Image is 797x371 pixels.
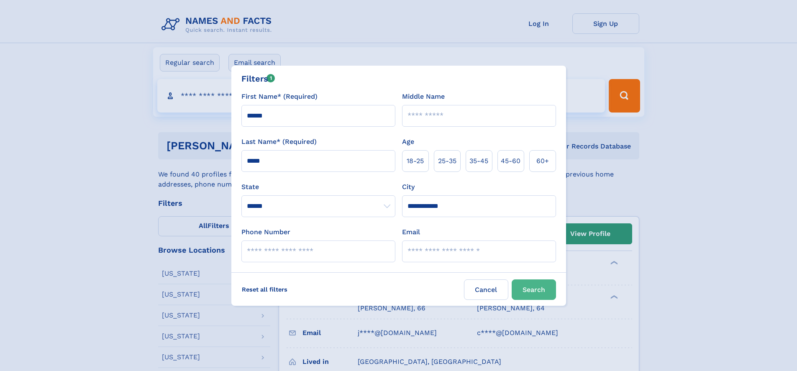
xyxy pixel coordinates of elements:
[407,156,424,166] span: 18‑25
[402,92,445,102] label: Middle Name
[241,72,275,85] div: Filters
[464,279,508,300] label: Cancel
[402,182,415,192] label: City
[536,156,549,166] span: 60+
[469,156,488,166] span: 35‑45
[241,182,395,192] label: State
[402,227,420,237] label: Email
[501,156,520,166] span: 45‑60
[512,279,556,300] button: Search
[402,137,414,147] label: Age
[241,92,318,102] label: First Name* (Required)
[241,227,290,237] label: Phone Number
[241,137,317,147] label: Last Name* (Required)
[438,156,456,166] span: 25‑35
[236,279,293,299] label: Reset all filters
